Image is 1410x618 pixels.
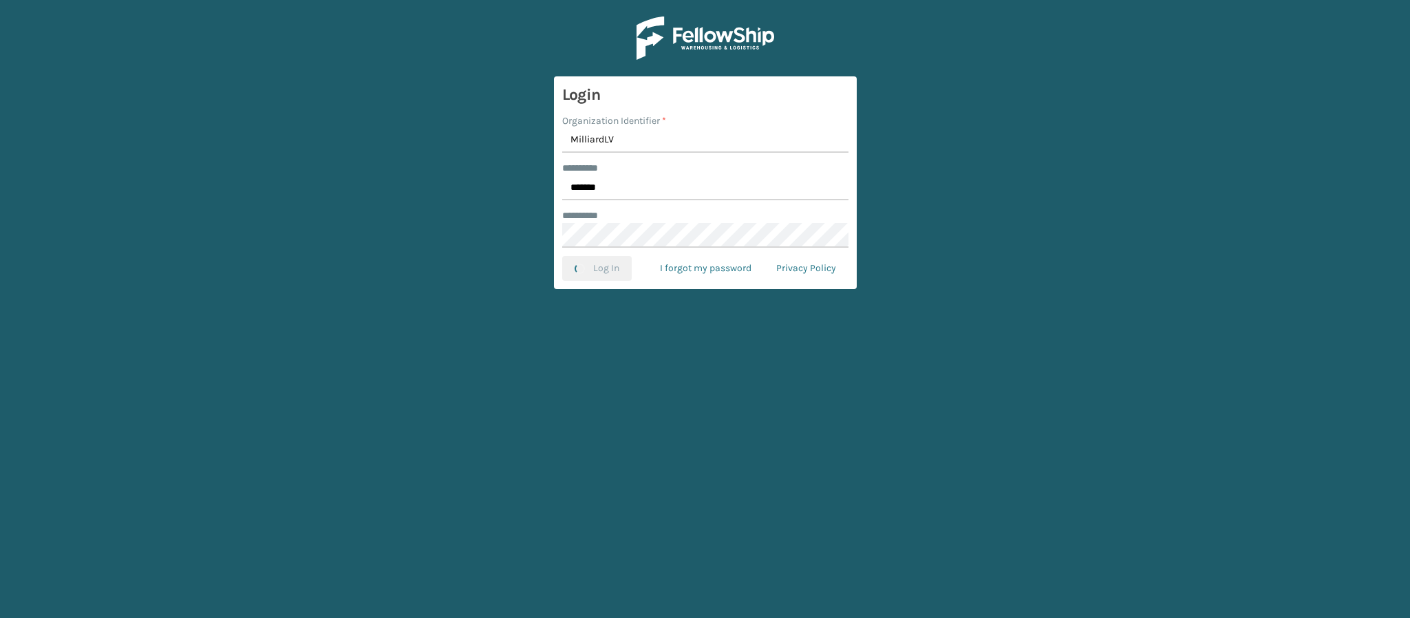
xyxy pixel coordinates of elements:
[562,85,848,105] h3: Login
[562,256,632,281] button: Log In
[648,256,764,281] a: I forgot my password
[562,114,666,128] label: Organization Identifier
[764,256,848,281] a: Privacy Policy
[637,17,774,60] img: Logo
